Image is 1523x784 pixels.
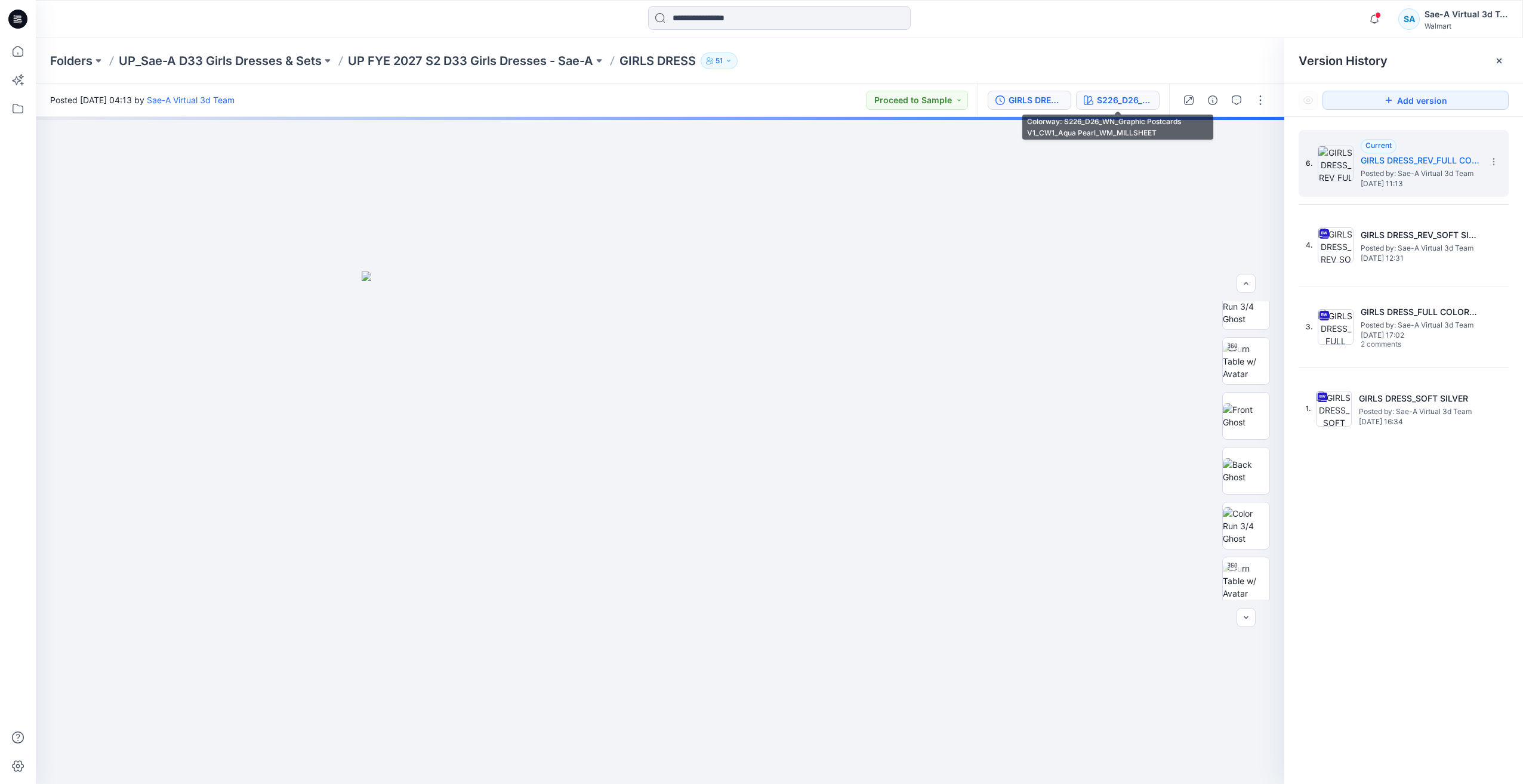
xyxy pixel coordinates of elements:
span: Current [1365,141,1392,150]
a: Folders [50,53,93,69]
button: Add version [1322,91,1509,110]
span: [DATE] 16:34 [1359,418,1478,426]
div: S226_D26_WN_Graphic Postcards V1_CW1_Aqua Pearl_WM_MILLSHEET [1097,94,1152,107]
span: [DATE] 11:13 [1361,180,1480,188]
a: UP_Sae-A D33 Girls Dresses & Sets [119,53,322,69]
img: Color Run 3/4 Ghost [1223,288,1269,325]
span: Posted by: Sae-A Virtual 3d Team [1361,319,1480,331]
span: Version History [1299,54,1388,68]
div: SA [1398,8,1420,30]
button: S226_D26_WN_Graphic Postcards V1_CW1_Aqua Pearl_WM_MILLSHEET [1076,91,1160,110]
img: Back Ghost [1223,458,1269,483]
button: GIRLS DRESS_REV_FULL COLORWAYS [988,91,1071,110]
img: GIRLS DRESS_FULL COLORWAYS [1318,309,1354,345]
img: Turn Table w/ Avatar [1223,342,1269,380]
span: [DATE] 12:31 [1361,254,1480,263]
div: Walmart [1425,21,1508,30]
a: Sae-A Virtual 3d Team [147,95,235,105]
img: GIRLS DRESS_REV_SOFT SILVER [1318,227,1354,263]
span: Posted [DATE] 04:13 by [50,94,235,106]
div: GIRLS DRESS_REV_FULL COLORWAYS [1009,94,1063,107]
img: eyJhbGciOiJIUzI1NiIsImtpZCI6IjAiLCJzbHQiOiJzZXMiLCJ0eXAiOiJKV1QifQ.eyJkYXRhIjp7InR5cGUiOiJzdG9yYW... [362,271,958,784]
span: Posted by: Sae-A Virtual 3d Team [1361,242,1480,254]
span: 6. [1306,158,1313,169]
span: 4. [1306,240,1313,251]
div: Sae-A Virtual 3d Team [1425,7,1508,21]
span: 2 comments [1361,340,1444,350]
h5: GIRLS DRESS_FULL COLORWAYS [1361,305,1480,319]
p: 51 [716,54,723,67]
button: Details [1203,91,1222,110]
h5: GIRLS DRESS_SOFT SILVER [1359,391,1478,406]
span: 3. [1306,322,1313,332]
button: Show Hidden Versions [1299,91,1318,110]
img: GIRLS DRESS_REV_FULL COLORWAYS [1318,146,1354,181]
img: Turn Table w/ Avatar [1223,562,1269,600]
button: Close [1494,56,1504,66]
h5: GIRLS DRESS_REV_SOFT SILVER [1361,228,1480,242]
h5: GIRLS DRESS_REV_FULL COLORWAYS [1361,153,1480,168]
img: Front Ghost [1223,403,1269,428]
span: 1. [1306,403,1311,414]
img: GIRLS DRESS_SOFT SILVER [1316,391,1352,427]
span: Posted by: Sae-A Virtual 3d Team [1361,168,1480,180]
p: GIRLS DRESS [619,53,696,69]
span: [DATE] 17:02 [1361,331,1480,339]
img: Color Run 3/4 Ghost [1223,507,1269,545]
a: UP FYE 2027 S2 D33 Girls Dresses - Sae-A [348,53,593,69]
span: Posted by: Sae-A Virtual 3d Team [1359,406,1478,418]
button: 51 [701,53,738,69]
